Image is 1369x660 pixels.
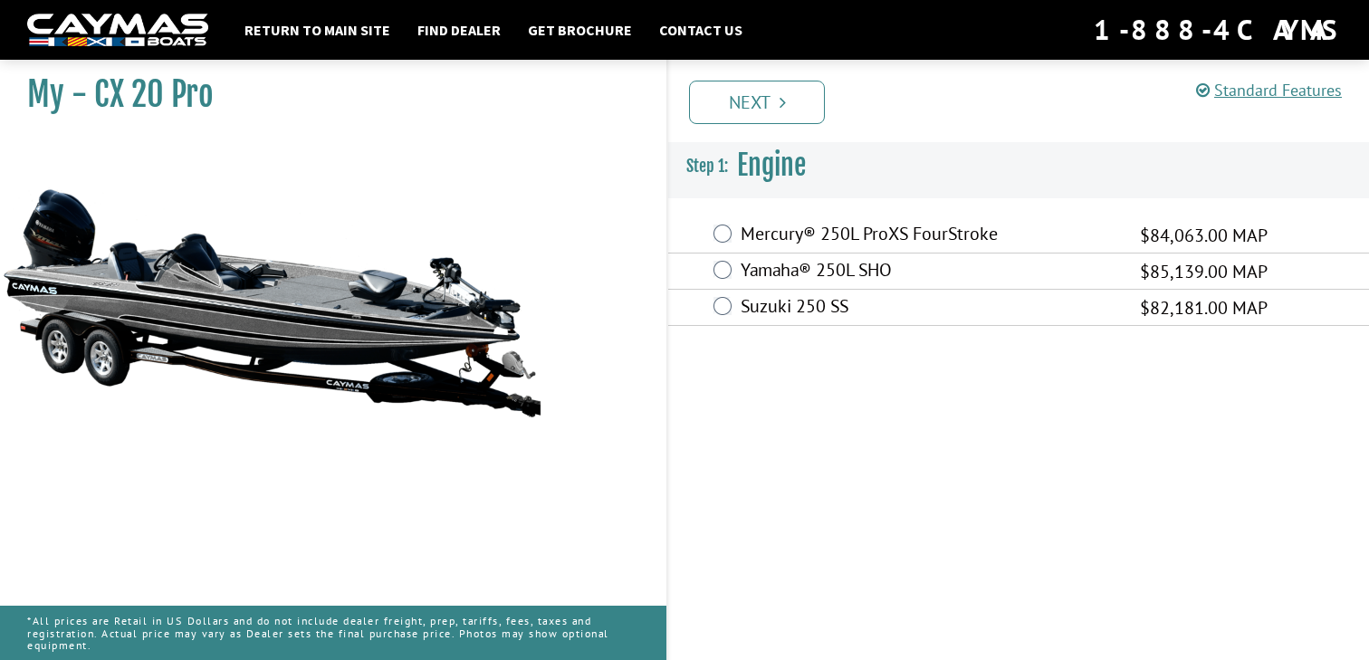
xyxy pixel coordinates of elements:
a: Contact Us [650,18,752,42]
ul: Pagination [684,78,1369,124]
label: Yamaha® 250L SHO [741,259,1117,285]
a: Find Dealer [408,18,510,42]
div: 1-888-4CAYMAS [1094,10,1342,50]
span: $84,063.00 MAP [1140,222,1268,249]
a: Get Brochure [519,18,641,42]
label: Mercury® 250L ProXS FourStroke [741,223,1117,249]
a: Standard Features [1196,80,1342,100]
a: Next [689,81,825,124]
a: Return to main site [235,18,399,42]
h3: Engine [668,132,1369,199]
p: *All prices are Retail in US Dollars and do not include dealer freight, prep, tariffs, fees, taxe... [27,606,639,660]
span: $82,181.00 MAP [1140,294,1268,321]
img: white-logo-c9c8dbefe5ff5ceceb0f0178aa75bf4bb51f6bca0971e226c86eb53dfe498488.png [27,14,208,47]
h1: My - CX 20 Pro [27,74,621,115]
label: Suzuki 250 SS [741,295,1117,321]
span: $85,139.00 MAP [1140,258,1268,285]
